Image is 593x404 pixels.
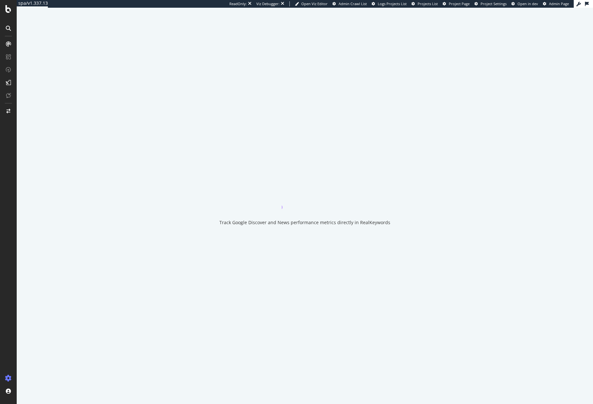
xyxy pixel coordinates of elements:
[295,1,328,6] a: Open Viz Editor
[301,1,328,6] span: Open Viz Editor
[219,219,390,226] div: Track Google Discover and News performance metrics directly in RealKeywords
[418,1,438,6] span: Projects List
[332,1,367,6] a: Admin Crawl List
[449,1,470,6] span: Project Page
[378,1,407,6] span: Logs Projects List
[282,186,328,209] div: animation
[229,1,247,6] div: ReadOnly:
[518,1,538,6] span: Open in dev
[256,1,279,6] div: Viz Debugger:
[511,1,538,6] a: Open in dev
[549,1,569,6] span: Admin Page
[481,1,507,6] span: Project Settings
[474,1,507,6] a: Project Settings
[412,1,438,6] a: Projects List
[372,1,407,6] a: Logs Projects List
[543,1,569,6] a: Admin Page
[339,1,367,6] span: Admin Crawl List
[443,1,470,6] a: Project Page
